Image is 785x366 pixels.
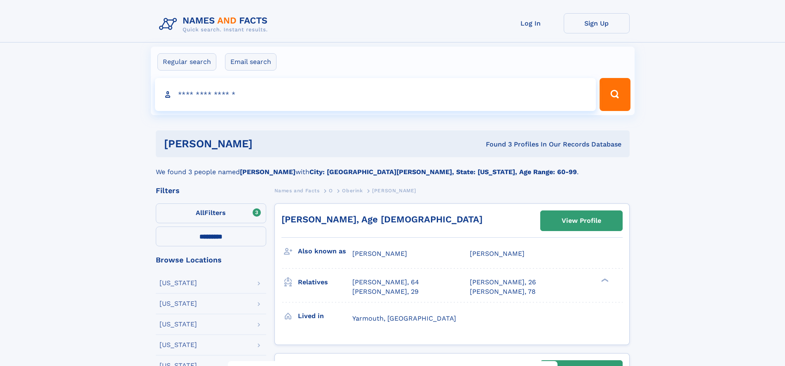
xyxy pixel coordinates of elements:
a: O [329,185,333,196]
span: [PERSON_NAME] [470,250,525,257]
a: Oberink [342,185,363,196]
div: [US_STATE] [159,300,197,307]
h1: [PERSON_NAME] [164,139,369,149]
a: Log In [498,13,564,33]
span: Yarmouth, [GEOGRAPHIC_DATA] [352,314,456,322]
img: Logo Names and Facts [156,13,274,35]
b: [PERSON_NAME] [240,168,295,176]
a: [PERSON_NAME], Age [DEMOGRAPHIC_DATA] [281,214,483,224]
button: Search Button [600,78,630,111]
div: [US_STATE] [159,342,197,348]
a: [PERSON_NAME], 29 [352,287,419,296]
div: [US_STATE] [159,321,197,328]
a: [PERSON_NAME], 26 [470,278,536,287]
a: [PERSON_NAME], 78 [470,287,536,296]
div: View Profile [562,211,601,230]
span: Oberink [342,188,363,194]
span: [PERSON_NAME] [372,188,416,194]
label: Filters [156,203,266,223]
a: [PERSON_NAME], 64 [352,278,419,287]
span: [PERSON_NAME] [352,250,407,257]
div: Found 3 Profiles In Our Records Database [369,140,621,149]
label: Email search [225,53,277,71]
a: View Profile [541,211,622,231]
b: City: [GEOGRAPHIC_DATA][PERSON_NAME], State: [US_STATE], Age Range: 60-99 [309,168,577,176]
h3: Relatives [298,275,352,289]
a: Sign Up [564,13,630,33]
span: O [329,188,333,194]
input: search input [155,78,596,111]
a: Names and Facts [274,185,320,196]
h3: Also known as [298,244,352,258]
div: Browse Locations [156,256,266,264]
span: All [196,209,204,217]
div: Filters [156,187,266,194]
h3: Lived in [298,309,352,323]
div: ❯ [599,278,609,283]
div: We found 3 people named with . [156,157,630,177]
div: [US_STATE] [159,280,197,286]
label: Regular search [157,53,216,71]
